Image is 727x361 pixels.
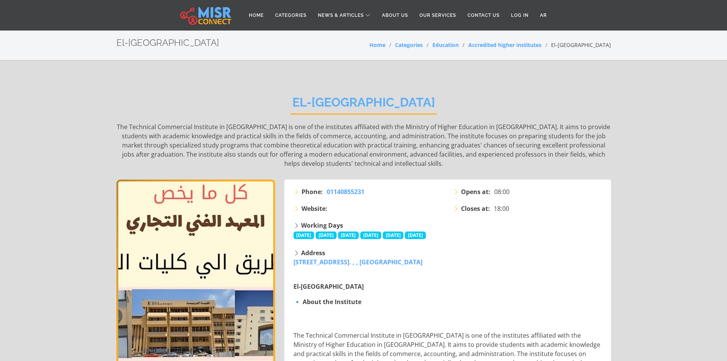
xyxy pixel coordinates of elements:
[494,187,509,196] span: 08:00
[301,187,323,196] strong: Phone:
[360,231,381,239] span: [DATE]
[405,231,426,239] span: [DATE]
[290,95,437,115] h2: El-[GEOGRAPHIC_DATA]
[116,37,219,49] h2: El-[GEOGRAPHIC_DATA]
[376,8,414,23] a: About Us
[301,249,325,257] strong: Address
[542,41,611,49] li: El-[GEOGRAPHIC_DATA]
[116,122,611,168] p: The Technical Commercial Institute in [GEOGRAPHIC_DATA] is one of the institutes affiliated with ...
[301,204,327,213] strong: Website:
[468,41,542,49] a: Accredited higher institutes
[293,298,361,306] strong: 🔹 About the Institute
[395,41,423,49] a: Categories
[461,187,490,196] strong: Opens at:
[293,282,364,291] strong: El-[GEOGRAPHIC_DATA]
[301,221,343,230] strong: Working Days
[494,204,509,213] span: 18:00
[505,8,534,23] a: Log in
[432,41,459,49] a: Education
[293,231,314,239] span: [DATE]
[312,8,376,23] a: News & Articles
[414,8,462,23] a: Our Services
[534,8,553,23] a: AR
[180,6,231,25] img: main.misr_connect
[369,41,385,49] a: Home
[383,231,404,239] span: [DATE]
[338,231,359,239] span: [DATE]
[316,231,337,239] span: [DATE]
[462,8,505,23] a: Contact Us
[243,8,269,23] a: Home
[293,258,422,266] a: [STREET_ADDRESS]. , , [GEOGRAPHIC_DATA]
[318,12,364,19] span: News & Articles
[461,204,490,213] strong: Closes at:
[269,8,312,23] a: Categories
[327,187,364,196] a: 01140855231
